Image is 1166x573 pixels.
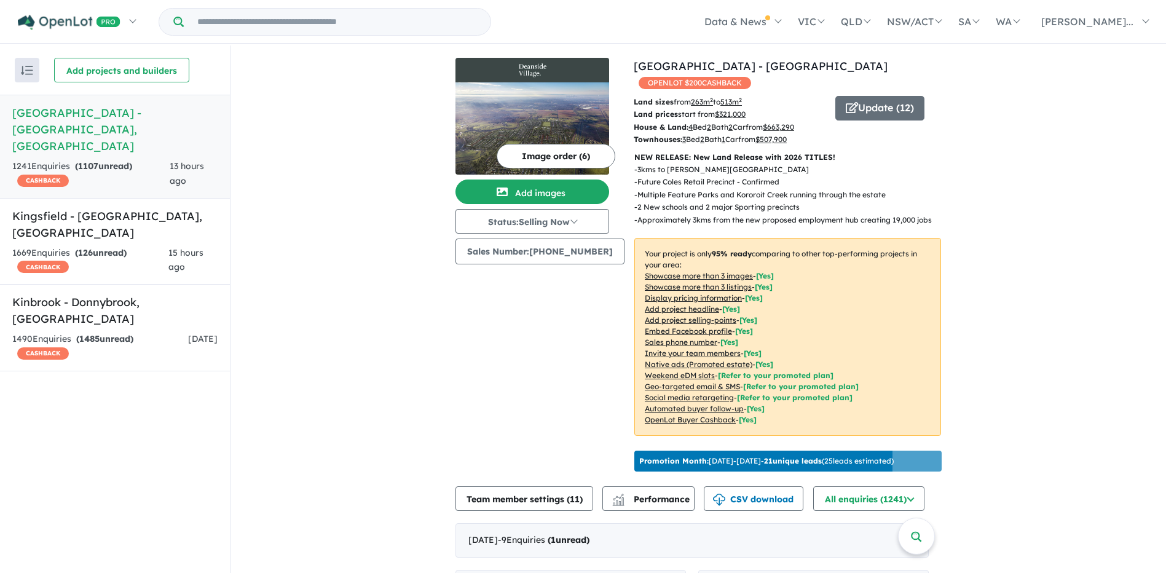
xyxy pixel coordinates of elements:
u: 1 [722,135,725,144]
img: Openlot PRO Logo White [18,15,120,30]
u: 2 [707,122,711,132]
div: 1490 Enquir ies [12,332,188,362]
button: Performance [602,486,695,511]
span: [Yes] [755,360,773,369]
div: 1669 Enquir ies [12,246,168,275]
p: Your project is only comparing to other top-performing projects in your area: - - - - - - - - - -... [634,238,941,436]
img: bar-chart.svg [612,497,624,505]
u: 263 m [691,97,713,106]
b: Townhouses: [634,135,682,144]
u: Invite your team members [645,349,741,358]
u: 513 m [720,97,742,106]
img: Deanside Village - Deanside Logo [460,63,604,77]
sup: 2 [739,97,742,103]
u: Add project headline [645,304,719,314]
span: [Yes] [747,404,765,413]
a: Deanside Village - Deanside LogoDeanside Village - Deanside [455,58,609,175]
span: 13 hours ago [170,160,204,186]
span: [ Yes ] [739,315,757,325]
p: [DATE] - [DATE] - ( 25 leads estimated) [639,456,894,467]
img: Deanside Village - Deanside [455,82,609,175]
span: 1107 [78,160,98,172]
u: Display pricing information [645,293,742,302]
strong: ( unread) [548,534,589,545]
u: OpenLot Buyer Cashback [645,415,736,424]
u: Geo-targeted email & SMS [645,382,740,391]
u: $ 321,000 [715,109,746,119]
b: Land prices [634,109,678,119]
span: [DATE] [188,333,218,344]
span: CASHBACK [17,175,69,187]
h5: Kingsfield - [GEOGRAPHIC_DATA] , [GEOGRAPHIC_DATA] [12,208,218,241]
p: - 2 New schools and 2 major Sporting precincts [634,201,942,213]
span: [ Yes ] [720,338,738,347]
span: [ Yes ] [756,271,774,280]
span: - 9 Enquir ies [498,534,589,545]
u: 3 [682,135,686,144]
h5: [GEOGRAPHIC_DATA] - [GEOGRAPHIC_DATA] , [GEOGRAPHIC_DATA] [12,105,218,154]
u: Native ads (Promoted estate) [645,360,752,369]
span: [Refer to your promoted plan] [743,382,859,391]
span: OPENLOT $ 200 CASHBACK [639,77,751,89]
u: 2 [728,122,733,132]
input: Try estate name, suburb, builder or developer [186,9,488,35]
p: start from [634,108,826,121]
b: Promotion Month: [639,456,709,465]
b: Land sizes [634,97,674,106]
div: [DATE] [455,523,929,558]
u: Automated buyer follow-up [645,404,744,413]
span: [ Yes ] [722,304,740,314]
img: sort.svg [21,66,33,75]
span: to [713,97,742,106]
p: from [634,96,826,108]
b: 21 unique leads [764,456,822,465]
span: [Yes] [739,415,757,424]
span: [Refer to your promoted plan] [737,393,853,402]
button: CSV download [704,486,803,511]
u: Showcase more than 3 images [645,271,753,280]
sup: 2 [710,97,713,103]
p: NEW RELEASE: New Land Release with 2026 TITLES! [634,151,941,164]
button: Sales Number:[PHONE_NUMBER] [455,239,624,264]
div: 1241 Enquir ies [12,159,170,189]
p: - 3kms to [PERSON_NAME][GEOGRAPHIC_DATA] [634,164,942,176]
span: 126 [78,247,93,258]
span: 15 hours ago [168,247,203,273]
u: $ 507,900 [755,135,787,144]
u: Sales phone number [645,338,717,347]
strong: ( unread) [75,247,127,258]
button: All enquiries (1241) [813,486,924,511]
b: House & Land: [634,122,688,132]
u: Weekend eDM slots [645,371,715,380]
p: - Approximately 3kms from the new proposed employment hub creating 19,000 jobs [634,214,942,226]
u: Embed Facebook profile [645,326,732,336]
img: download icon [713,494,725,506]
span: Performance [614,494,690,505]
p: - Multiple Feature Parks and Kororoit Creek running through the estate [634,189,942,201]
span: CASHBACK [17,347,69,360]
u: Add project selling-points [645,315,736,325]
p: Bed Bath Car from [634,133,826,146]
u: Showcase more than 3 listings [645,282,752,291]
span: [PERSON_NAME]... [1041,15,1133,28]
h5: Kinbrook - Donnybrook , [GEOGRAPHIC_DATA] [12,294,218,327]
span: 1 [551,534,556,545]
span: [ Yes ] [735,326,753,336]
strong: ( unread) [75,160,132,172]
strong: ( unread) [76,333,133,344]
span: 1485 [79,333,100,344]
b: 95 % ready [712,249,752,258]
p: - Future Coles Retail Precinct - Confirmed [634,176,942,188]
p: Bed Bath Car from [634,121,826,133]
span: 11 [570,494,580,505]
a: [GEOGRAPHIC_DATA] - [GEOGRAPHIC_DATA] [634,59,888,73]
span: [ Yes ] [755,282,773,291]
span: [Refer to your promoted plan] [718,371,833,380]
u: Social media retargeting [645,393,734,402]
button: Add projects and builders [54,58,189,82]
button: Update (12) [835,96,924,121]
u: $ 663,290 [763,122,794,132]
button: Team member settings (11) [455,486,593,511]
button: Image order (6) [497,144,615,168]
span: [ Yes ] [745,293,763,302]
